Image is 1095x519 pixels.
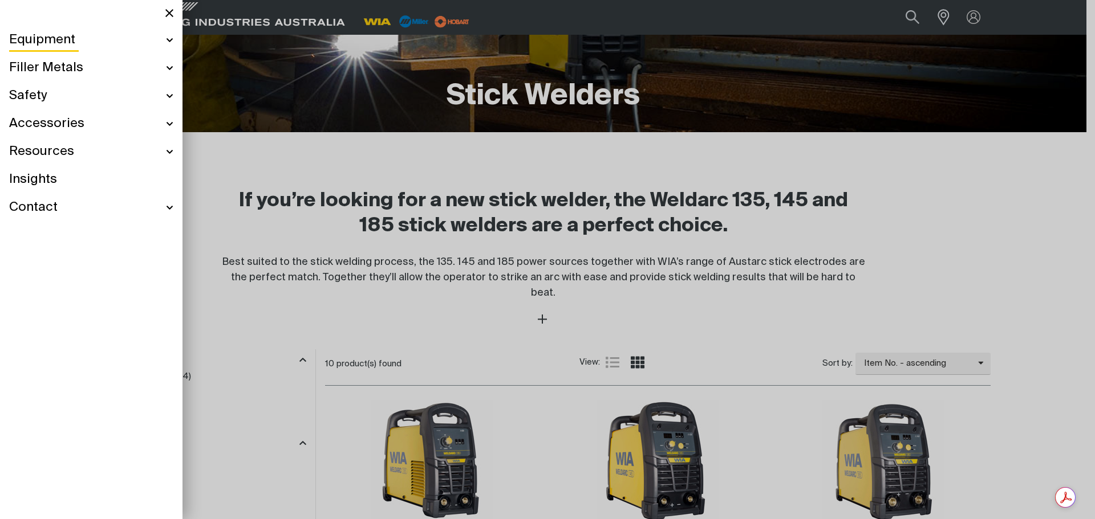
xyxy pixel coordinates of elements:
span: Filler Metals [9,60,83,76]
a: Accessories [9,110,173,138]
a: Filler Metals [9,54,173,82]
span: Equipment [9,32,75,48]
span: Safety [9,88,47,104]
span: Resources [9,144,74,160]
span: Contact [9,199,58,216]
a: Contact [9,194,173,222]
a: Resources [9,138,173,166]
span: Accessories [9,116,84,132]
span: Insights [9,171,57,188]
a: Insights [9,166,173,194]
a: Equipment [9,26,173,54]
a: Safety [9,82,173,110]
